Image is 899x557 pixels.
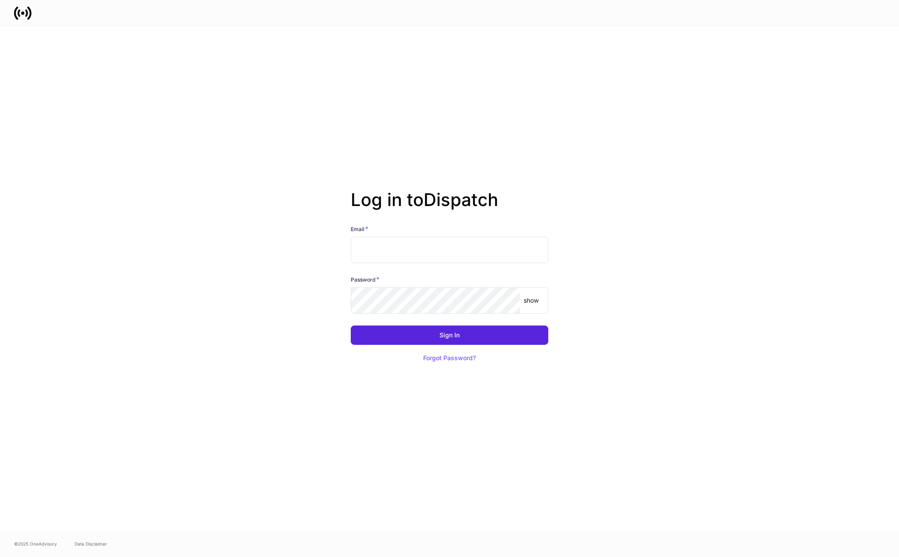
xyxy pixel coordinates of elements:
h6: Password [351,275,379,284]
h2: Log in to Dispatch [351,189,548,224]
button: Forgot Password? [412,348,487,368]
div: Sign In [439,332,460,338]
div: Forgot Password? [423,355,476,361]
span: © 2025 OneAdvisory [14,540,57,547]
button: Sign In [351,326,548,345]
a: Data Disclaimer [75,540,107,547]
h6: Email [351,224,368,233]
p: show [524,296,539,305]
